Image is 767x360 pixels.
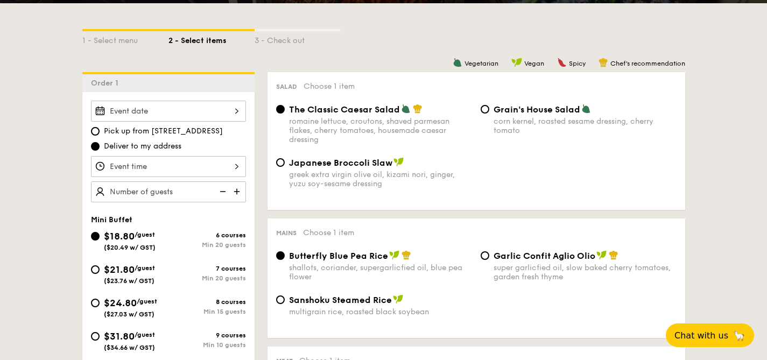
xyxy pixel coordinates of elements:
[168,31,255,46] div: 2 - Select items
[104,277,154,285] span: ($23.76 w/ GST)
[168,274,246,282] div: Min 20 guests
[91,181,246,202] input: Number of guests
[674,330,728,341] span: Chat with us
[104,297,137,309] span: $24.80
[596,250,607,260] img: icon-vegan.f8ff3823.svg
[389,250,400,260] img: icon-vegan.f8ff3823.svg
[393,294,404,304] img: icon-vegan.f8ff3823.svg
[599,58,608,67] img: icon-chef-hat.a58ddaea.svg
[230,181,246,202] img: icon-add.58712e84.svg
[557,58,567,67] img: icon-spicy.37a8142b.svg
[104,244,156,251] span: ($20.49 w/ GST)
[91,265,100,274] input: $21.80/guest($23.76 w/ GST)7 coursesMin 20 guests
[91,299,100,307] input: $24.80/guest($27.03 w/ GST)8 coursesMin 15 guests
[609,250,618,260] img: icon-chef-hat.a58ddaea.svg
[304,82,355,91] span: Choose 1 item
[91,79,123,88] span: Order 1
[168,241,246,249] div: Min 20 guests
[494,104,580,115] span: Grain's House Salad
[276,105,285,114] input: The Classic Caesar Saladromaine lettuce, croutons, shaved parmesan flakes, cherry tomatoes, house...
[168,341,246,349] div: Min 10 guests
[135,264,155,272] span: /guest
[91,232,100,241] input: $18.80/guest($20.49 w/ GST)6 coursesMin 20 guests
[289,170,472,188] div: greek extra virgin olive oil, kizami nori, ginger, yuzu soy-sesame dressing
[104,230,135,242] span: $18.80
[666,323,754,347] button: Chat with us🦙
[168,308,246,315] div: Min 15 guests
[494,251,595,261] span: Garlic Confit Aglio Olio
[402,250,411,260] img: icon-chef-hat.a58ddaea.svg
[168,298,246,306] div: 8 courses
[276,229,297,237] span: Mains
[610,60,685,67] span: Chef's recommendation
[289,263,472,281] div: shallots, coriander, supergarlicfied oil, blue pea flower
[168,231,246,239] div: 6 courses
[289,158,392,168] span: Japanese Broccoli Slaw
[494,263,677,281] div: super garlicfied oil, slow baked cherry tomatoes, garden fresh thyme
[733,329,745,342] span: 🦙
[511,58,522,67] img: icon-vegan.f8ff3823.svg
[168,331,246,339] div: 9 courses
[276,83,297,90] span: Salad
[91,127,100,136] input: Pick up from [STREET_ADDRESS]
[82,31,168,46] div: 1 - Select menu
[581,104,591,114] img: icon-vegetarian.fe4039eb.svg
[91,215,132,224] span: Mini Buffet
[276,158,285,167] input: Japanese Broccoli Slawgreek extra virgin olive oil, kizami nori, ginger, yuzu soy-sesame dressing
[104,310,154,318] span: ($27.03 w/ GST)
[104,126,223,137] span: Pick up from [STREET_ADDRESS]
[289,104,400,115] span: The Classic Caesar Salad
[168,265,246,272] div: 7 courses
[276,295,285,304] input: Sanshoku Steamed Ricemultigrain rice, roasted black soybean
[481,105,489,114] input: Grain's House Saladcorn kernel, roasted sesame dressing, cherry tomato
[91,142,100,151] input: Deliver to my address
[494,117,677,135] div: corn kernel, roasted sesame dressing, cherry tomato
[289,295,392,305] span: Sanshoku Steamed Rice
[135,231,155,238] span: /guest
[289,307,472,316] div: multigrain rice, roasted black soybean
[104,264,135,276] span: $21.80
[91,156,246,177] input: Event time
[91,101,246,122] input: Event date
[276,251,285,260] input: Butterfly Blue Pea Riceshallots, coriander, supergarlicfied oil, blue pea flower
[104,141,181,152] span: Deliver to my address
[401,104,411,114] img: icon-vegetarian.fe4039eb.svg
[214,181,230,202] img: icon-reduce.1d2dbef1.svg
[135,331,155,338] span: /guest
[104,330,135,342] span: $31.80
[393,157,404,167] img: icon-vegan.f8ff3823.svg
[289,117,472,144] div: romaine lettuce, croutons, shaved parmesan flakes, cherry tomatoes, housemade caesar dressing
[91,332,100,341] input: $31.80/guest($34.66 w/ GST)9 coursesMin 10 guests
[255,31,341,46] div: 3 - Check out
[413,104,423,114] img: icon-chef-hat.a58ddaea.svg
[289,251,388,261] span: Butterfly Blue Pea Rice
[104,344,155,351] span: ($34.66 w/ GST)
[569,60,586,67] span: Spicy
[465,60,498,67] span: Vegetarian
[137,298,157,305] span: /guest
[453,58,462,67] img: icon-vegetarian.fe4039eb.svg
[303,228,354,237] span: Choose 1 item
[481,251,489,260] input: Garlic Confit Aglio Oliosuper garlicfied oil, slow baked cherry tomatoes, garden fresh thyme
[524,60,544,67] span: Vegan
